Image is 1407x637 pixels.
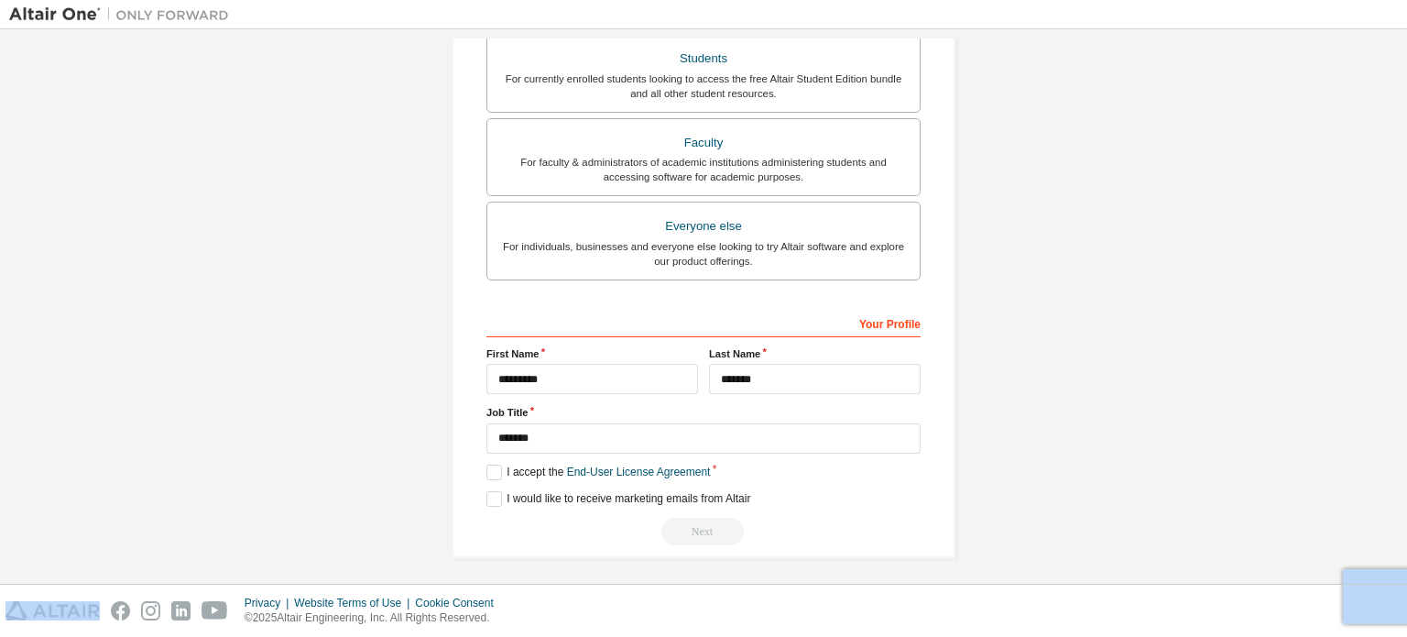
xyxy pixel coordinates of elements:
img: instagram.svg [141,601,160,621]
div: Email already exists [486,518,921,545]
p: © 2025 Altair Engineering, Inc. All Rights Reserved. [245,610,505,626]
div: Students [498,46,909,71]
label: Last Name [709,346,921,361]
img: linkedin.svg [171,601,191,621]
a: End-User License Agreement [567,466,711,478]
div: Faculty [498,130,909,156]
div: Your Profile [486,308,921,337]
div: Everyone else [498,214,909,239]
label: I accept the [486,465,710,480]
img: Altair One [9,5,238,24]
label: Job Title [486,405,921,420]
div: For individuals, businesses and everyone else looking to try Altair software and explore our prod... [498,239,909,269]
img: facebook.svg [111,601,130,621]
label: I would like to receive marketing emails from Altair [486,491,750,507]
div: Privacy [245,596,294,610]
div: For faculty & administrators of academic institutions administering students and accessing softwa... [498,155,909,184]
img: altair_logo.svg [5,601,100,621]
div: Cookie Consent [415,596,504,610]
label: First Name [486,346,698,361]
div: Website Terms of Use [294,596,415,610]
div: For currently enrolled students looking to access the free Altair Student Edition bundle and all ... [498,71,909,101]
img: youtube.svg [202,601,228,621]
